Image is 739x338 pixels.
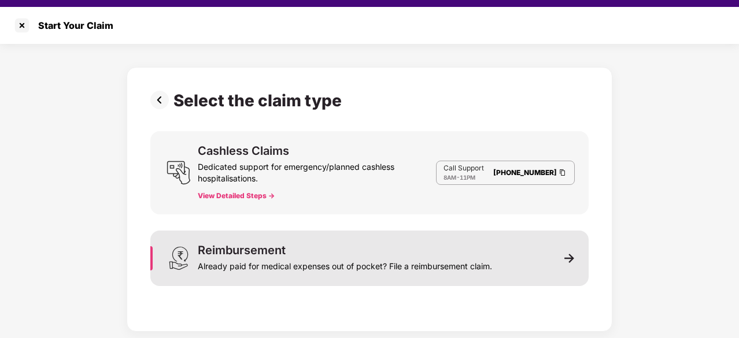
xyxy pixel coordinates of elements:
img: svg+xml;base64,PHN2ZyB3aWR0aD0iMjQiIGhlaWdodD0iMjUiIHZpZXdCb3g9IjAgMCAyNCAyNSIgZmlsbD0ibm9uZSIgeG... [167,161,191,185]
span: 11PM [460,174,475,181]
div: Select the claim type [173,91,346,110]
div: Already paid for medical expenses out of pocket? File a reimbursement claim. [198,256,492,272]
img: Clipboard Icon [558,168,567,177]
div: Cashless Claims [198,145,289,157]
p: Call Support [444,164,484,173]
img: svg+xml;base64,PHN2ZyB3aWR0aD0iMTEiIGhlaWdodD0iMTEiIHZpZXdCb3g9IjAgMCAxMSAxMSIgZmlsbD0ibm9uZSIgeG... [564,253,575,263]
img: svg+xml;base64,PHN2ZyB3aWR0aD0iMjQiIGhlaWdodD0iMzEiIHZpZXdCb3g9IjAgMCAyNCAzMSIgZmlsbD0ibm9uZSIgeG... [167,246,191,270]
a: [PHONE_NUMBER] [493,168,557,177]
button: View Detailed Steps -> [198,191,275,200]
div: - [444,173,484,182]
div: Reimbursement [198,244,286,256]
span: 8AM [444,174,456,181]
div: Start Your Claim [31,20,113,31]
div: Dedicated support for emergency/planned cashless hospitalisations. [198,157,436,184]
img: svg+xml;base64,PHN2ZyBpZD0iUHJldi0zMngzMiIgeG1sbnM9Imh0dHA6Ly93d3cudzMub3JnLzIwMDAvc3ZnIiB3aWR0aD... [150,91,173,109]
